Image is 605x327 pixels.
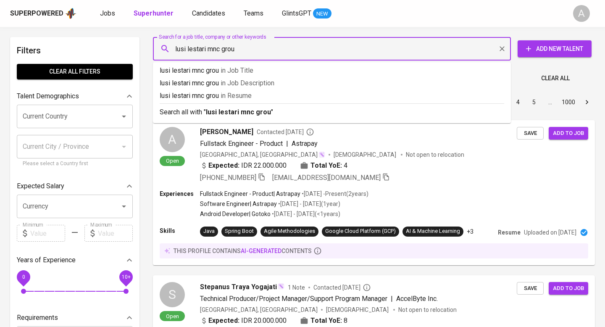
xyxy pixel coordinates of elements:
[300,190,368,198] p: • [DATE] - Present ( 2 years )
[200,316,287,326] div: IDR 20.000.000
[24,66,126,77] span: Clear All filters
[310,161,342,171] b: Total YoE:
[121,274,130,280] span: 10+
[200,150,325,159] div: [GEOGRAPHIC_DATA], [GEOGRAPHIC_DATA]
[271,210,340,218] p: • [DATE] - [DATE] ( <1 years )
[521,129,539,138] span: Save
[553,129,584,138] span: Add to job
[100,9,115,17] span: Jobs
[17,88,133,105] div: Talent Demographics
[30,225,65,242] input: Value
[396,295,438,303] span: AccelByte Inc.
[118,111,130,122] button: Open
[344,316,347,326] span: 8
[313,283,371,292] span: Contacted [DATE]
[559,95,578,109] button: Go to page 1000
[160,66,504,76] p: lusi lestari mnc grou
[100,8,117,19] a: Jobs
[282,9,311,17] span: GlintsGPT
[344,161,347,171] span: 4
[406,150,464,159] p: Not open to relocation
[326,306,390,314] span: [DEMOGRAPHIC_DATA]
[521,284,539,293] span: Save
[17,309,133,326] div: Requirements
[467,227,473,236] p: +3
[160,107,504,117] p: Search all with " "
[160,78,504,88] p: lusi lestari mnc grou
[65,7,76,20] img: app logo
[446,95,595,109] nav: pagination navigation
[192,8,227,19] a: Candidates
[549,127,588,140] button: Add to job
[200,140,283,148] span: Fullstack Engineer - Product
[334,150,397,159] span: [DEMOGRAPHIC_DATA]
[391,294,393,304] span: |
[221,66,253,74] span: in Job Title
[264,227,315,235] div: Agile Methodologies
[241,248,281,254] span: AI-generated
[134,9,174,17] b: Superhunter
[225,227,254,235] div: Spring Boot
[17,313,58,323] p: Requirements
[286,139,288,149] span: |
[524,44,585,54] span: Add New Talent
[163,313,182,320] span: Open
[511,95,525,109] button: Go to page 4
[524,228,576,237] p: Uploaded on [DATE]
[517,127,544,140] button: Save
[541,73,570,84] span: Clear All
[17,178,133,195] div: Expected Salary
[200,200,277,208] p: Software Engineer | Astrapay
[200,282,277,292] span: Stepanus Traya Yogajati
[160,282,185,307] div: S
[257,128,314,136] span: Contacted [DATE]
[17,181,64,191] p: Expected Salary
[549,282,588,295] button: Add to job
[160,227,200,235] p: Skills
[313,10,331,18] span: NEW
[580,95,594,109] button: Go to next page
[98,225,133,242] input: Value
[192,9,225,17] span: Candidates
[244,8,265,19] a: Teams
[17,91,79,101] p: Talent Demographics
[543,98,557,106] div: …
[17,64,133,79] button: Clear All filters
[134,8,175,19] a: Superhunter
[496,43,508,55] button: Clear
[17,252,133,269] div: Years of Experience
[160,190,200,198] p: Experiences
[22,274,25,280] span: 0
[277,200,340,208] p: • [DATE] - [DATE] ( 1 year )
[200,306,318,314] div: [GEOGRAPHIC_DATA], [GEOGRAPHIC_DATA]
[160,127,185,152] div: A
[573,5,590,22] div: A
[288,283,305,292] span: 1 Note
[221,92,252,100] span: in Resume
[272,174,381,182] span: [EMAIL_ADDRESS][DOMAIN_NAME]
[306,128,314,136] svg: By Batam recruiter
[325,227,396,235] div: Google Cloud Platform (GCP)
[118,200,130,212] button: Open
[292,140,318,148] span: Astrapay
[206,108,271,116] b: lusi lestari mnc grou
[208,161,239,171] b: Expected:
[363,283,371,292] svg: By Batam recruiter
[200,190,300,198] p: Fullstack Engineer - Product | Astrapay
[17,255,76,265] p: Years of Experience
[553,284,584,293] span: Add to job
[174,247,312,255] p: this profile contains contents
[203,227,215,235] div: Java
[200,161,287,171] div: IDR 22.000.000
[498,228,521,237] p: Resume
[282,8,331,19] a: GlintsGPT NEW
[163,157,182,164] span: Open
[278,283,284,290] img: magic_wand.svg
[200,174,256,182] span: [PHONE_NUMBER]
[527,95,541,109] button: Go to page 5
[153,120,595,265] a: AOpen[PERSON_NAME]Contacted [DATE]Fullstack Engineer - Product|Astrapay[GEOGRAPHIC_DATA], [GEOGRA...
[200,210,271,218] p: Android Developer | Gotoko
[244,9,263,17] span: Teams
[318,151,325,158] img: magic_wand.svg
[518,40,592,57] button: Add New Talent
